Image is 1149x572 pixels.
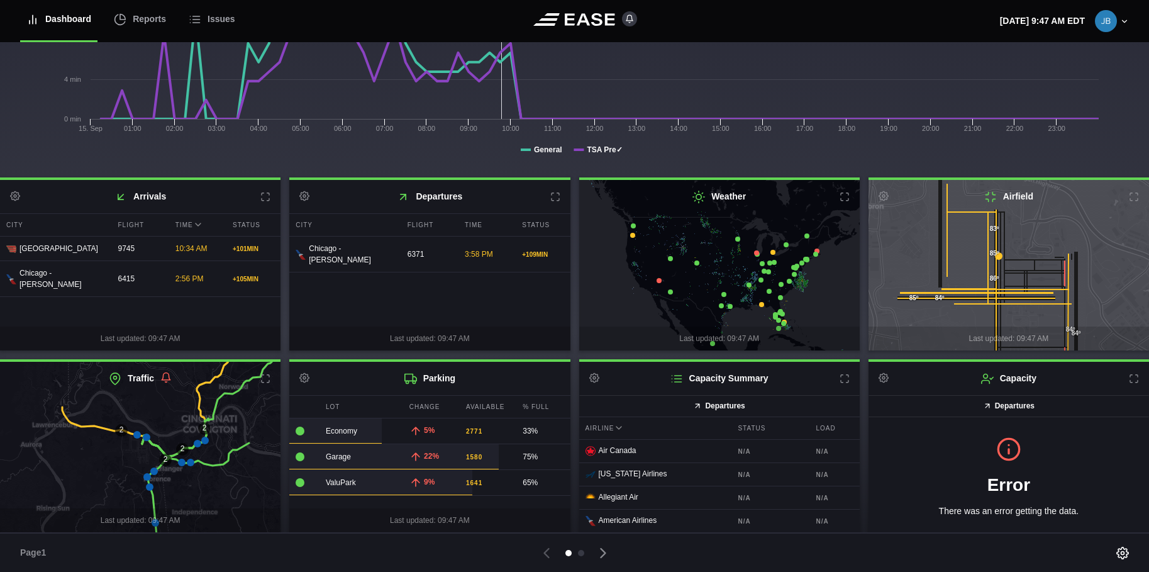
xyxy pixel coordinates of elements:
div: Flight [401,214,455,236]
b: 2771 [466,427,482,436]
text: 23:00 [1048,125,1065,132]
div: + 105 MIN [233,274,274,284]
p: There was an error getting the data. [889,505,1129,518]
b: 1580 [466,452,482,462]
div: Lot [319,396,400,418]
div: 9745 [112,237,166,261]
div: Last updated: 09:47 AM [869,327,1149,350]
div: Status [731,417,806,439]
text: 02:00 [166,125,184,132]
text: 12:00 [586,125,604,132]
img: 74ad5be311c8ae5b007de99f4e979312 [1095,10,1117,32]
b: N/A [816,470,853,479]
text: 21:00 [964,125,982,132]
tspan: TSA Pre✓ [587,145,622,154]
button: Departures [579,395,860,417]
div: Last updated: 09:47 AM [289,327,570,350]
span: American Airlines [599,516,657,525]
h2: Parking [289,362,570,395]
span: Page 1 [20,546,52,559]
text: 15:00 [712,125,730,132]
span: 9% [424,478,435,486]
div: Last updated: 09:47 AM [579,327,860,350]
text: 05:00 [292,125,309,132]
div: % Full [516,396,570,418]
div: Airline [579,417,729,439]
div: Time [169,214,223,236]
b: N/A [738,493,800,503]
button: Departures [869,395,1149,417]
text: 08:00 [418,125,436,132]
div: Time [458,214,513,236]
div: + 101 MIN [233,244,274,254]
h1: Error [889,472,1129,498]
span: 2:56 PM [175,274,204,283]
div: Change [403,396,457,418]
span: 22% [424,452,439,461]
text: 13:00 [628,125,646,132]
h2: Weather [579,180,860,213]
b: N/A [816,493,853,503]
div: Flight [112,214,166,236]
text: 17:00 [796,125,814,132]
span: Chicago - [PERSON_NAME] [19,267,103,290]
div: 2 [159,454,172,466]
span: Garage [326,452,351,461]
text: 07:00 [376,125,394,132]
tspan: 4 min [64,76,81,83]
span: 5% [424,426,435,435]
b: N/A [738,470,800,479]
text: 03:00 [208,125,226,132]
text: 20:00 [922,125,940,132]
div: Status [226,214,280,236]
p: [DATE] 9:47 AM EDT [1000,14,1085,28]
text: 14:00 [670,125,687,132]
div: Last updated: 09:47 AM [289,508,570,532]
div: City [289,214,398,236]
text: 09:00 [460,125,477,132]
div: 2 [176,443,189,456]
text: 01:00 [124,125,142,132]
div: + 109 MIN [522,250,563,259]
span: Chicago - [PERSON_NAME] [309,243,392,266]
tspan: General [534,145,562,154]
h2: Airfield [869,180,1149,213]
text: 16:00 [754,125,772,132]
div: Available [460,396,513,418]
div: 65% [523,477,563,488]
tspan: 15. Sep [79,125,103,132]
div: 2 [115,424,128,437]
text: 11:00 [544,125,562,132]
div: Load [809,417,859,439]
b: N/A [738,447,800,456]
b: 1641 [466,478,482,488]
tspan: 0 min [64,115,81,123]
div: Status [516,214,570,236]
span: [US_STATE] Airlines [599,469,667,478]
text: 22:00 [1006,125,1024,132]
h2: Departures [289,180,570,213]
span: 3:58 PM [465,250,493,259]
b: N/A [816,447,853,456]
div: 33% [523,425,563,437]
span: Allegiant Air [599,493,638,502]
h2: Capacity [869,362,1149,395]
div: 2 [198,422,211,435]
div: 6415 [112,267,166,291]
text: 06:00 [334,125,352,132]
span: 10:34 AM [175,244,208,253]
span: Air Canada [599,446,636,455]
span: Economy [326,427,357,435]
b: N/A [816,517,853,526]
text: 04:00 [250,125,267,132]
span: [GEOGRAPHIC_DATA] [19,243,98,254]
b: N/A [738,517,800,526]
div: 75% [523,451,563,463]
text: 18:00 [838,125,855,132]
text: 19:00 [880,125,897,132]
div: 6371 [401,242,455,266]
span: ValuPark [326,478,356,487]
text: 10:00 [502,125,519,132]
h2: Capacity Summary [579,362,860,395]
